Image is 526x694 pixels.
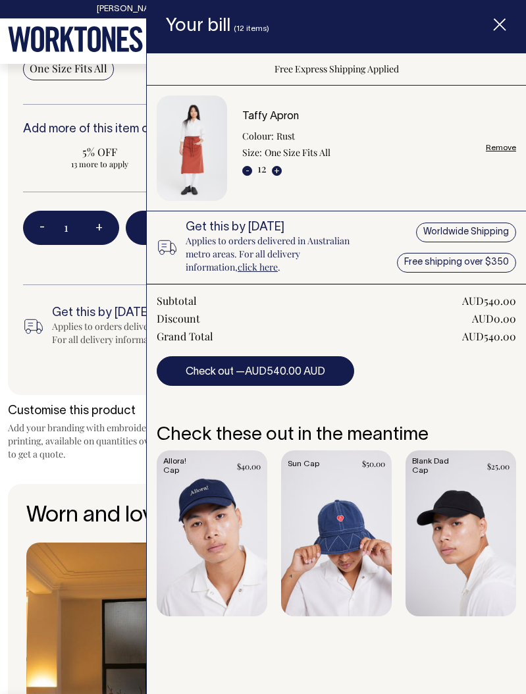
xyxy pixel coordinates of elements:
h3: Worn and loved by: [26,504,500,528]
p: Applies to orders delivered in Australian metro areas. For all delivery information, . [186,234,352,274]
img: Taffy Apron [157,95,227,201]
h6: Check these out in the meantime [157,425,516,446]
input: 5% OFF 13 more to apply [23,142,176,173]
div: AUD540.00 [462,294,516,307]
span: One Size Fits All [30,62,107,75]
div: Applies to orders delivered in Australian metro areas. For all delivery information, . [52,320,285,346]
a: Remove [486,144,516,152]
dt: Size: [242,146,262,159]
span: AUD540.00 AUD [245,367,325,377]
button: Add to bill —AUD45.00 [126,211,503,245]
div: Discount [157,312,200,325]
h6: Add more of this item or any of our other to save [23,123,503,136]
span: Free Express Shipping Applied [275,63,399,75]
div: AUD0.00 [472,312,516,325]
button: Check out —AUD540.00 AUD [157,356,354,386]
span: (12 items) [234,25,269,32]
h6: Get this by [DATE] [52,307,285,320]
a: click here [238,261,278,273]
span: Free Express Shipping Applied [126,253,503,266]
button: - [242,166,252,176]
h6: Customise this product [8,405,219,418]
dd: Rust [276,130,295,143]
div: [PERSON_NAME] × Worktones ‘Secret Sauce’ Book Launch Party, [DATE]. . [81,5,413,14]
dt: Colour: [242,130,274,143]
button: + [272,166,282,176]
dd: One Size Fits All [265,146,330,159]
p: Add your branding with embroidery and screen printing, available on quantities over 25. Contact u... [8,421,219,461]
button: + [79,205,119,251]
h6: Get this by [DATE] [186,221,352,234]
div: Grand Total [157,330,213,343]
a: Taffy Apron [242,112,299,121]
div: Subtotal [157,294,197,307]
span: 5% OFF [30,146,170,159]
span: 13 more to apply [30,159,170,169]
button: - [23,205,61,251]
div: AUD540.00 [462,330,516,343]
input: One Size Fits All [23,58,114,80]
